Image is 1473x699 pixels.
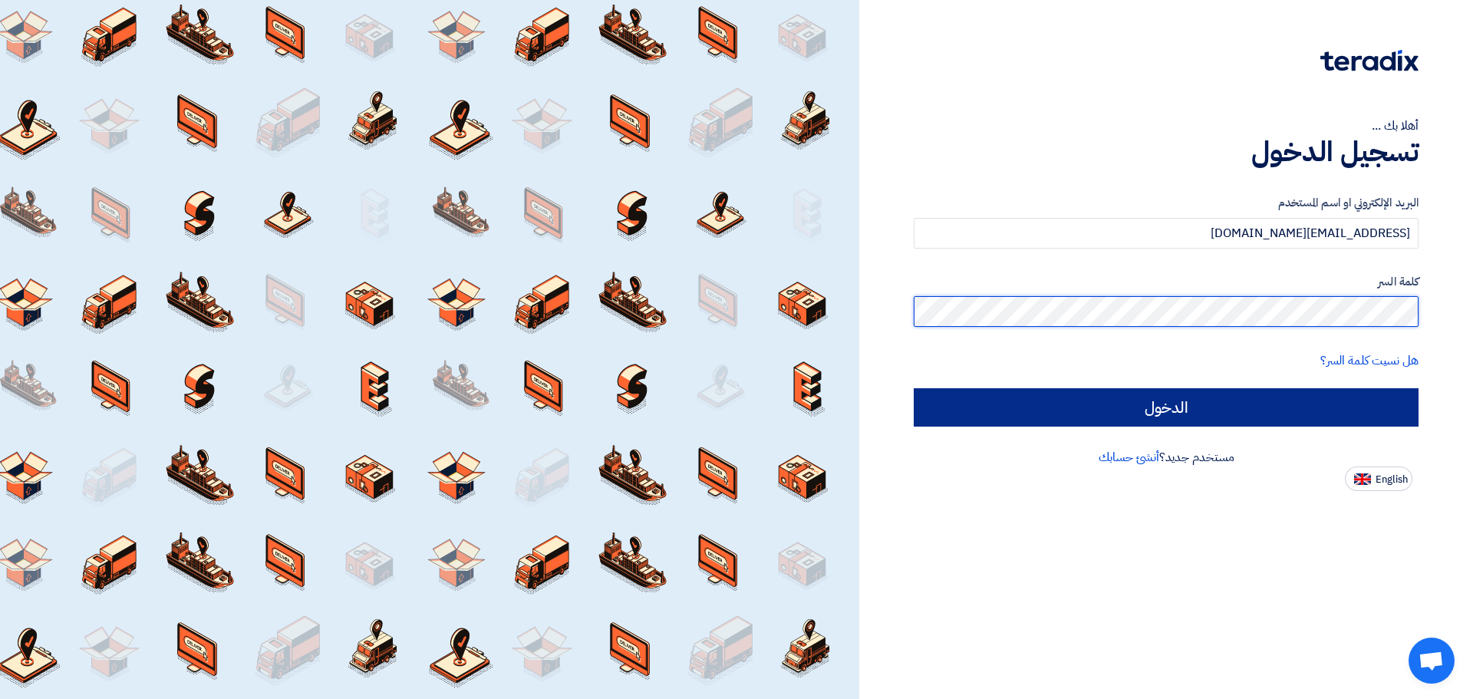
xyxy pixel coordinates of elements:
input: أدخل بريد العمل الإلكتروني او اسم المستخدم الخاص بك ... [914,218,1419,249]
img: Teradix logo [1320,50,1419,71]
a: أنشئ حسابك [1099,448,1159,467]
input: الدخول [914,388,1419,427]
button: English [1345,467,1412,491]
a: Open chat [1409,638,1455,684]
label: كلمة السر [914,273,1419,291]
div: أهلا بك ... [914,117,1419,135]
h1: تسجيل الدخول [914,135,1419,169]
div: مستخدم جديد؟ [914,448,1419,467]
label: البريد الإلكتروني او اسم المستخدم [914,194,1419,212]
img: en-US.png [1354,473,1371,485]
a: هل نسيت كلمة السر؟ [1320,351,1419,370]
span: English [1376,474,1408,485]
